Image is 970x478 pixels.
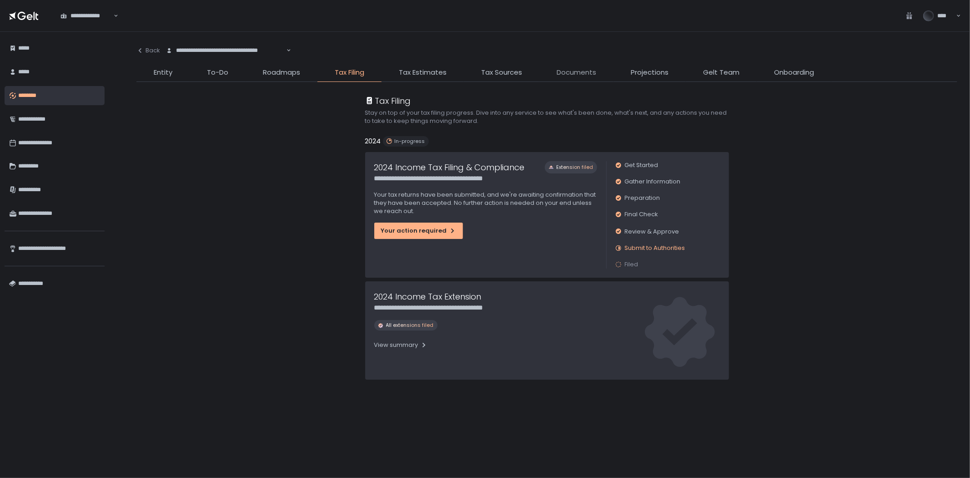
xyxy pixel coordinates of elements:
h2: Stay on top of your tax filing progress. Dive into any service to see what's been done, what's ne... [365,109,729,125]
span: Documents [557,67,596,78]
span: Entity [154,67,172,78]
div: Search for option [55,6,118,25]
div: View summary [374,341,427,349]
span: Projections [631,67,668,78]
span: In-progress [395,138,425,145]
input: Search for option [112,11,113,20]
span: Roadmaps [263,67,300,78]
span: Tax Estimates [399,67,447,78]
span: Review & Approve [625,227,679,236]
h1: 2024 Income Tax Extension [374,290,482,303]
span: Filed [625,260,638,269]
h2: 2024 [365,136,381,147]
span: Get Started [625,161,658,169]
span: To-Do [207,67,228,78]
span: Preparation [625,194,660,202]
h1: 2024 Income Tax Filing & Compliance [374,161,525,173]
button: View summary [374,338,427,352]
input: Search for option [285,46,286,55]
span: Tax Sources [481,67,522,78]
p: Your tax returns have been submitted, and we're awaiting confirmation that they have been accepte... [374,191,597,215]
button: Your action required [374,223,463,239]
span: Extension filed [557,164,593,171]
span: Gather Information [625,178,681,186]
div: Tax Filing [365,95,411,107]
div: Your action required [381,227,456,235]
span: Gelt Team [703,67,739,78]
span: Final Check [625,210,658,219]
span: Onboarding [774,67,814,78]
div: Back [136,46,160,55]
button: Back [136,41,160,60]
span: Submit to Authorities [625,244,685,252]
span: All extensions filed [386,322,434,329]
div: Search for option [160,41,291,60]
span: Tax Filing [335,67,364,78]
